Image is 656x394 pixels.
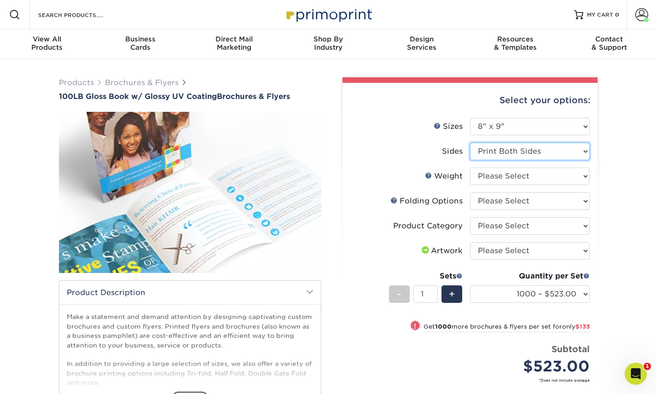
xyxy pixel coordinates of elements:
div: Sets [389,271,463,282]
a: DesignServices [375,29,469,59]
div: Sides [442,146,463,157]
div: Quantity per Set [470,271,590,282]
span: 0 [615,12,619,18]
span: Shop By [281,35,375,43]
div: Folding Options [390,196,463,207]
span: 1 [644,363,651,370]
span: + [449,287,455,301]
div: Industry [281,35,375,52]
div: Sizes [434,121,463,132]
h1: Brochures & Flyers [59,92,321,101]
div: Select your options: [350,83,590,118]
a: Brochures & Flyers [105,78,179,87]
iframe: Google Customer Reviews [2,366,78,391]
span: MY CART [587,11,613,19]
small: *Does not include postage [357,377,590,383]
a: BusinessCards [94,29,188,59]
div: $523.00 [477,355,590,377]
div: Product Category [393,220,463,232]
span: Resources [469,35,563,43]
span: Contact [562,35,656,43]
div: Weight [425,171,463,182]
strong: Subtotal [552,344,590,354]
span: Direct Mail [187,35,281,43]
iframe: Intercom live chat [625,363,647,385]
a: Contact& Support [562,29,656,59]
span: $133 [575,323,590,330]
img: Primoprint [282,5,374,24]
span: Business [94,35,188,43]
div: Cards [94,35,188,52]
img: 100LB Gloss Book<br/>w/ Glossy UV Coating 01 [59,102,321,283]
a: 100LB Gloss Book w/ Glossy UV CoatingBrochures & Flyers [59,92,321,101]
a: Shop ByIndustry [281,29,375,59]
span: ! [414,321,416,331]
small: Get more brochures & flyers per set for [424,323,590,332]
strong: 1000 [435,323,452,330]
div: & Support [562,35,656,52]
span: 100LB Gloss Book w/ Glossy UV Coating [59,92,217,101]
span: Design [375,35,469,43]
span: only [562,323,590,330]
div: Artwork [420,245,463,256]
div: Services [375,35,469,52]
span: - [397,287,401,301]
input: SEARCH PRODUCTS..... [37,9,127,20]
a: Resources& Templates [469,29,563,59]
a: Direct MailMarketing [187,29,281,59]
div: & Templates [469,35,563,52]
div: Marketing [187,35,281,52]
h2: Product Description [59,281,321,304]
a: Products [59,78,94,87]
